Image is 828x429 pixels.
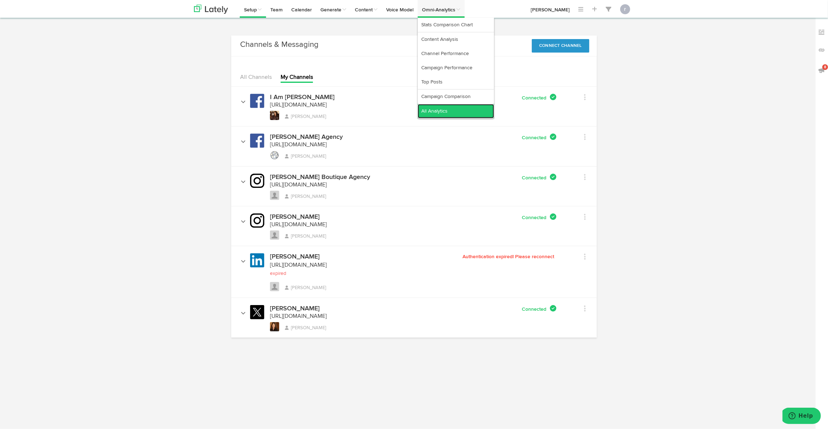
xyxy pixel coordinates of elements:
h4: [PERSON_NAME] [270,305,320,312]
span: [PERSON_NAME] [285,114,326,119]
h4: [PERSON_NAME] Agency [270,134,343,140]
span: [PERSON_NAME] [285,234,326,239]
span: [PERSON_NAME] [285,286,326,290]
span: [PERSON_NAME] [285,326,326,330]
a: [URL][DOMAIN_NAME] [270,102,327,108]
small: expired [270,271,286,276]
h4: [PERSON_NAME] Boutique Agency [270,174,370,180]
img: announcements_off.svg [818,67,825,74]
a: Stats Comparison Chart [418,18,494,32]
h4: [PERSON_NAME] [270,214,320,220]
h4: I Am [PERSON_NAME] [270,94,335,101]
img: avatar_blank.jpg [270,282,279,291]
img: logo_lately_bg_light.svg [194,5,228,14]
img: avatar_blank.jpg [270,230,279,240]
span: 8 [822,64,828,70]
span: Connected [522,135,548,140]
img: keywords_off.svg [818,29,825,36]
a: My Channels [281,75,313,80]
img: picture [270,111,279,120]
a: Content Analysis [418,32,494,47]
span: Connected [522,96,548,101]
img: avatar_blank.jpg [270,191,279,200]
img: picture [270,151,279,160]
h4: [PERSON_NAME] [270,254,320,260]
span: Connected [522,215,548,220]
span: [PERSON_NAME] [285,154,326,159]
img: instagram.svg [250,174,264,188]
button: r [620,4,630,14]
a: [URL][DOMAIN_NAME] [270,182,327,188]
span: Connected [522,175,548,180]
iframe: Opens a widget where you can find more information [783,408,821,425]
img: links_off.svg [818,47,825,54]
button: Connect Channel [532,39,589,53]
h3: Channels & Messaging [240,39,319,50]
a: [URL][DOMAIN_NAME] [270,222,327,228]
img: facebook.svg [250,134,264,148]
img: twitter-x.svg [250,305,264,319]
a: [URL][DOMAIN_NAME] [270,142,327,148]
a: [URL][DOMAIN_NAME] [270,314,327,319]
a: Top Posts [418,75,494,89]
a: Campaign Comparison [418,89,494,104]
a: [URL][DOMAIN_NAME] [270,262,327,268]
span: Authentication expired! Please reconnect [462,254,556,259]
img: facebook.svg [250,94,264,108]
img: CDTPidzw_normal.jpg [270,322,279,331]
a: All Channels [240,75,272,80]
a: Campaign Performance [418,61,494,75]
img: linkedin.svg [250,253,264,267]
a: All Analytics [418,104,494,118]
img: instagram.svg [250,213,264,228]
a: Channel Performance [418,47,494,61]
span: Connected [522,307,548,312]
span: [PERSON_NAME] [285,194,326,199]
